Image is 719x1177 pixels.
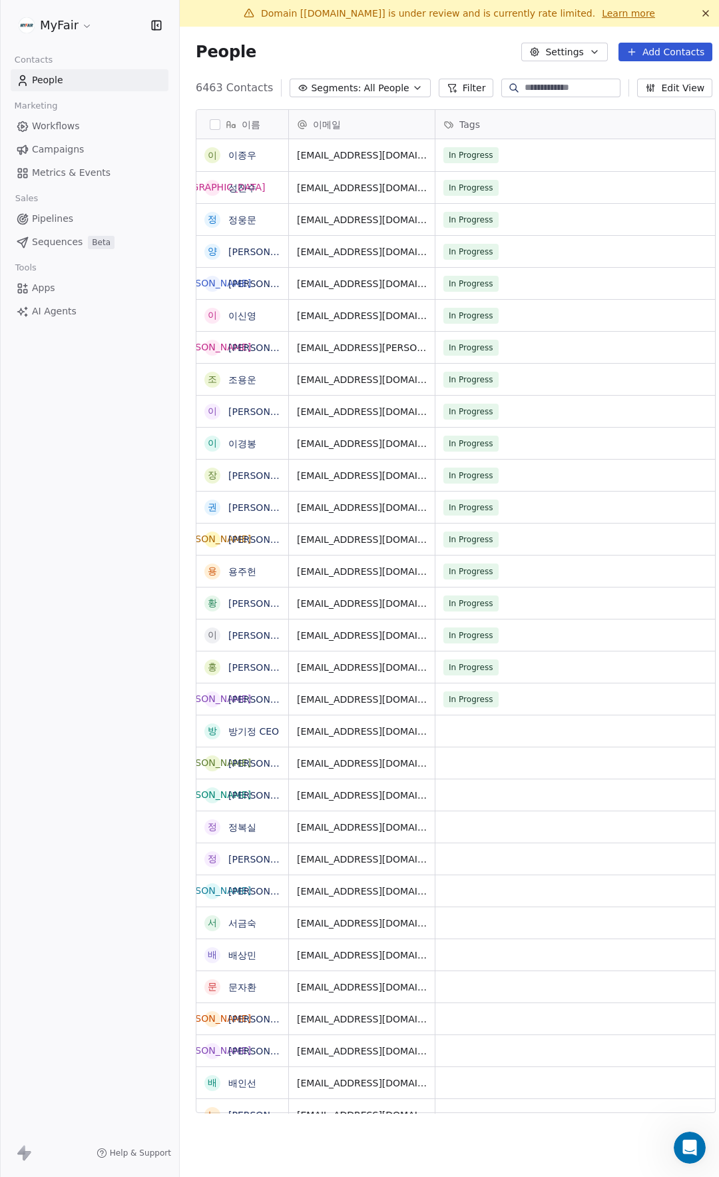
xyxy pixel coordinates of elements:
span: In Progress [443,564,499,580]
a: 성진수 [228,183,256,193]
div: 장 [208,468,217,482]
a: 이경봉 [228,438,256,449]
div: 이 [208,628,217,642]
div: [PERSON_NAME] [174,276,251,290]
a: 이신영 [228,310,256,321]
span: [EMAIL_ADDRESS][DOMAIN_NAME] [297,1076,427,1090]
a: [PERSON_NAME] [228,1110,306,1120]
img: Profile image for Harinder [38,7,59,29]
span: [EMAIL_ADDRESS][DOMAIN_NAME] [297,981,427,994]
span: In Progress [443,212,499,228]
span: In Progress [443,244,499,260]
div: 이 [208,404,217,418]
span: [EMAIL_ADDRESS][DOMAIN_NAME] [297,309,427,322]
div: 이 [208,308,217,322]
li: Higher open and click rates improve sender reputation and deliverability. [31,228,208,265]
div: 황 [208,596,217,610]
span: All People [363,81,409,95]
div: [DEMOGRAPHIC_DATA] [159,181,265,195]
a: Apps [11,277,168,299]
div: 정 [208,212,217,226]
span: Campaigns [32,143,84,157]
b: Include complete business info: [31,175,171,198]
a: SequencesBeta [11,231,168,253]
a: [PERSON_NAME] [228,694,306,705]
a: [PERSON_NAME] [228,1014,306,1024]
b: Segment your audience: [31,54,160,65]
span: 이메일 [313,118,341,131]
span: [EMAIL_ADDRESS][DOMAIN_NAME] [297,789,427,802]
div: 이 [208,436,217,450]
div: Hi, My domain is under review again.I thought there's no problem anymore...Could you review it fa... [48,360,256,455]
b: Monitor engagement: [31,228,145,239]
button: Filter [439,79,494,97]
a: Workflows [11,115,168,137]
div: 조 [208,372,217,386]
b: Maintain a clean list: [31,135,141,146]
a: [PERSON_NAME] [228,790,306,801]
a: [PERSON_NAME] [228,662,306,673]
span: Help & Support [110,1148,171,1158]
span: In Progress [443,468,499,484]
span: [EMAIL_ADDRESS][DOMAIN_NAME] [297,885,427,898]
a: [PERSON_NAME] [228,598,306,609]
p: Active [65,17,91,30]
button: Settings [521,43,607,61]
span: People [32,73,63,87]
div: 홍 [208,660,217,674]
div: 배 [208,1076,217,1090]
button: Gif picker [42,436,53,447]
span: [EMAIL_ADDRESS][PERSON_NAME][DOMAIN_NAME] [297,341,427,354]
a: Help & Support [97,1148,171,1158]
div: [PERSON_NAME] [174,1044,251,1058]
a: AI Agents [11,300,168,322]
a: Pipelines [11,208,168,230]
div: Following these best practices will help ensure smooth delivery of future campaigns and maintain ... [21,272,208,324]
button: Add Contacts [618,43,712,61]
span: In Progress [443,595,499,611]
div: 이 [208,149,217,163]
span: Beta [88,236,115,249]
a: [PERSON_NAME] CEO [228,758,328,769]
a: 용주헌 [228,566,256,577]
span: AI Agents [32,304,77,318]
a: Learn more [602,7,655,20]
a: [PERSON_NAME] [228,246,306,257]
a: 배인선 [228,1078,256,1088]
div: 노 [208,1108,217,1122]
span: In Progress [443,500,499,516]
span: [EMAIL_ADDRESS][DOMAIN_NAME] [297,949,427,962]
span: Sales [9,189,44,208]
button: Emoji picker [21,436,31,447]
span: [EMAIL_ADDRESS][DOMAIN_NAME] [297,1044,427,1058]
span: [EMAIL_ADDRESS][DOMAIN_NAME] [297,1108,427,1122]
span: Segments: [311,81,361,95]
span: In Progress [443,180,499,196]
span: [EMAIL_ADDRESS][DOMAIN_NAME] [297,213,427,226]
a: 서금숙 [228,918,256,929]
span: [EMAIL_ADDRESS][DOMAIN_NAME] [297,725,427,738]
span: In Progress [443,659,499,675]
span: [EMAIL_ADDRESS][DOMAIN_NAME] [297,1012,427,1026]
span: Apps [32,281,55,295]
span: [EMAIL_ADDRESS][DOMAIN_NAME] [297,181,427,195]
div: 방 [208,724,217,738]
span: In Progress [443,276,499,292]
span: [EMAIL_ADDRESS][DOMAIN_NAME] [297,661,427,674]
div: 용 [208,564,217,578]
a: [PERSON_NAME] [228,342,306,353]
div: [PERSON_NAME] [174,788,251,802]
span: [EMAIL_ADDRESS][DOMAIN_NAME] [297,757,427,770]
span: [EMAIL_ADDRESS][DOMAIN_NAME] [297,629,427,642]
span: [EMAIL_ADDRESS][DOMAIN_NAME] [297,917,427,930]
a: 배상민 [228,950,256,961]
li: Remove inactive or bounced contacts regularly. [31,135,208,172]
span: [EMAIL_ADDRESS][DOMAIN_NAME] [297,853,427,866]
span: Sequences [32,235,83,249]
div: 이메일 [289,110,435,139]
button: Edit View [637,79,712,97]
div: Close [234,5,258,29]
div: [DATE] [11,342,256,360]
div: 이름 [196,110,288,139]
div: Hi, My domain is under review again. I thought there's no problem anymore... Could you review it ... [59,368,245,447]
